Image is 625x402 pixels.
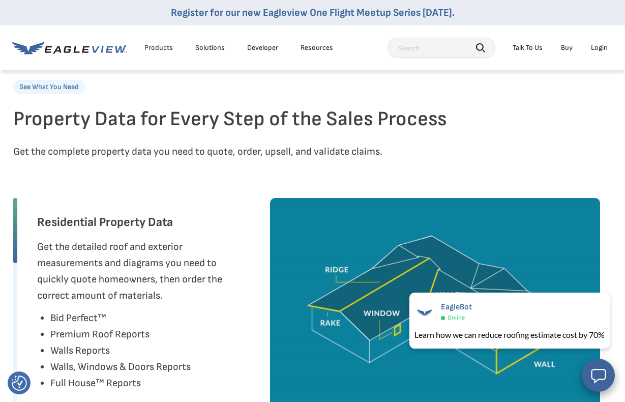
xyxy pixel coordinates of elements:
div: Learn how we can reduce roofing estimate cost by 70% [414,329,605,341]
div: Products [144,43,173,52]
h3: Residential Property Data [37,214,173,231]
p: Get the complete property data you need to quote, order, upsell, and validate claims. [13,143,608,160]
li: Full House™ Reports [50,375,191,391]
li: Walls Reports [50,342,191,359]
li: Bid Perfect™ [50,310,191,326]
a: Buy [561,43,573,52]
span: Online [448,314,465,322]
a: Register for our new Eagleview One Flight Meetup Series [DATE]. [171,7,455,19]
a: Developer [247,43,278,52]
h2: Property Data for Every Step of the Sales Process [13,107,608,131]
button: Consent Preferences [12,376,27,391]
input: Search [388,38,495,58]
button: Open chat window [582,359,615,392]
span: EagleBot [441,302,472,312]
div: Solutions [195,43,225,52]
div: Resources [301,43,333,52]
img: Revisit consent button [12,376,27,391]
li: Walls, Windows & Doors Reports [50,359,191,375]
p: Get the detailed roof and exterior measurements and diagrams you need to quickly quote homeowners... [37,239,246,304]
li: Premium Roof Reports [50,326,191,342]
p: See What You Need [13,80,85,94]
div: Talk To Us [513,43,543,52]
img: EagleBot [414,302,435,323]
div: Login [591,43,608,52]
